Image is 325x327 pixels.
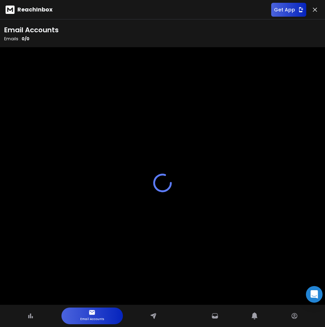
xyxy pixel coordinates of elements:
p: ReachInbox [17,6,52,14]
div: Open Intercom Messenger [306,286,323,303]
button: Get App [271,3,306,17]
h1: Email Accounts [4,25,59,35]
p: Emails : [4,36,59,42]
span: 0 / 0 [22,36,30,42]
p: Email Accounts [80,316,104,323]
